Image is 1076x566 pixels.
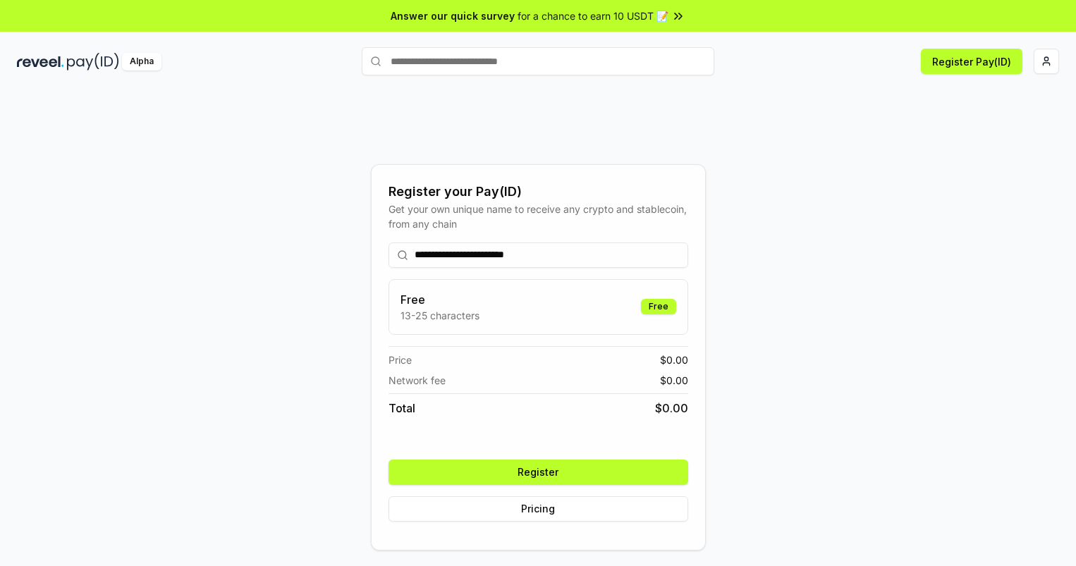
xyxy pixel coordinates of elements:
[389,352,412,367] span: Price
[921,49,1022,74] button: Register Pay(ID)
[389,460,688,485] button: Register
[17,53,64,70] img: reveel_dark
[389,182,688,202] div: Register your Pay(ID)
[391,8,515,23] span: Answer our quick survey
[401,291,479,308] h3: Free
[401,308,479,323] p: 13-25 characters
[67,53,119,70] img: pay_id
[641,299,676,314] div: Free
[518,8,668,23] span: for a chance to earn 10 USDT 📝
[660,352,688,367] span: $ 0.00
[389,202,688,231] div: Get your own unique name to receive any crypto and stablecoin, from any chain
[122,53,161,70] div: Alpha
[389,400,415,417] span: Total
[660,373,688,388] span: $ 0.00
[655,400,688,417] span: $ 0.00
[389,496,688,522] button: Pricing
[389,373,446,388] span: Network fee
